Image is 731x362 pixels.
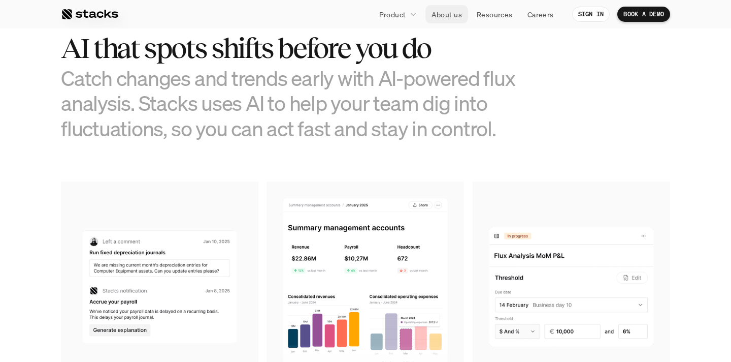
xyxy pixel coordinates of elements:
p: About us [431,9,462,20]
p: BOOK A DEMO [623,11,664,18]
p: Product [379,9,406,20]
h2: AI that spots shifts before you do [61,33,518,64]
p: Careers [527,9,554,20]
a: BOOK A DEMO [617,7,670,22]
a: Privacy Policy [120,194,164,201]
h3: Catch changes and trends early with AI-powered flux analysis. Stacks uses AI to help your team di... [61,66,518,141]
a: Careers [521,5,560,23]
a: About us [425,5,468,23]
p: Resources [477,9,513,20]
a: Resources [471,5,519,23]
p: SIGN IN [578,11,604,18]
a: SIGN IN [572,7,610,22]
